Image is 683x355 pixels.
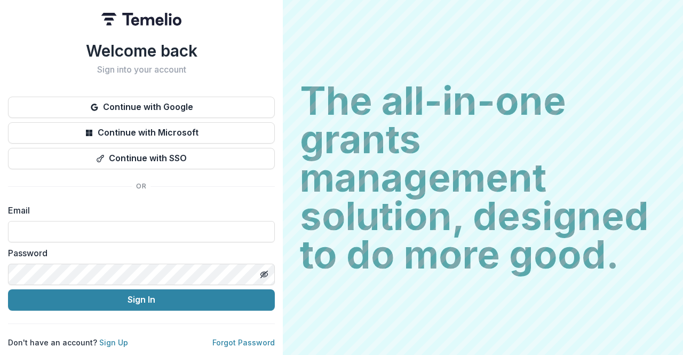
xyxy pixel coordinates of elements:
a: Forgot Password [212,338,275,347]
p: Don't have an account? [8,337,128,348]
label: Password [8,247,268,259]
button: Continue with Google [8,97,275,118]
h2: Sign into your account [8,65,275,75]
a: Sign Up [99,338,128,347]
label: Email [8,204,268,217]
h1: Welcome back [8,41,275,60]
button: Continue with Microsoft [8,122,275,144]
button: Toggle password visibility [256,266,273,283]
img: Temelio [101,13,181,26]
button: Continue with SSO [8,148,275,169]
button: Sign In [8,289,275,311]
